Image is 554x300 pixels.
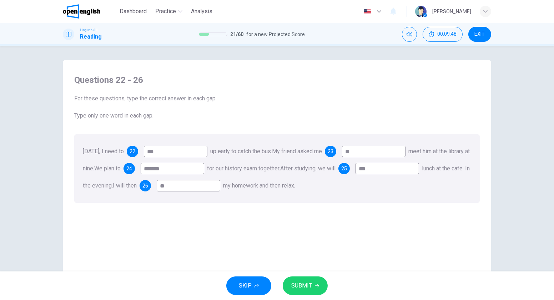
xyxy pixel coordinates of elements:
[423,27,463,42] button: 00:09:48
[120,7,147,16] span: Dashboard
[226,276,271,295] button: SKIP
[230,30,243,39] span: 21 / 60
[74,74,480,86] h4: Questions 22 - 26
[207,165,280,172] span: for our history exam together.
[63,4,100,19] img: OpenEnglish logo
[130,149,135,154] span: 22
[475,31,485,37] span: EXIT
[246,30,305,39] span: for a new Projected Score
[432,7,471,16] div: [PERSON_NAME]
[402,27,417,42] div: Mute
[80,27,97,32] span: Linguaskill
[94,165,121,172] span: We plan to
[210,148,272,155] span: up early to catch the bus.
[83,148,124,155] span: [DATE], I need to
[239,281,252,291] span: SKIP
[328,149,333,154] span: 23
[341,166,347,171] span: 25
[437,31,457,37] span: 00:09:48
[142,183,148,188] span: 26
[126,166,132,171] span: 24
[74,111,480,120] span: Type only one word in each gap.
[291,281,312,291] span: SUBMIT
[363,9,372,14] img: en
[423,27,463,42] div: Hide
[280,165,336,172] span: After studying, we will
[117,5,150,18] button: Dashboard
[63,4,117,19] a: OpenEnglish logo
[191,7,212,16] span: Analysis
[283,276,328,295] button: SUBMIT
[468,27,491,42] button: EXIT
[188,5,215,18] button: Analysis
[415,6,427,17] img: Profile picture
[152,5,185,18] button: Practice
[113,182,137,189] span: I will then
[223,182,295,189] span: my homework and then relax.
[155,7,176,16] span: Practice
[272,148,322,155] span: My friend asked me
[80,32,102,41] h1: Reading
[74,94,480,103] span: For these questions, type the correct answer in each gap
